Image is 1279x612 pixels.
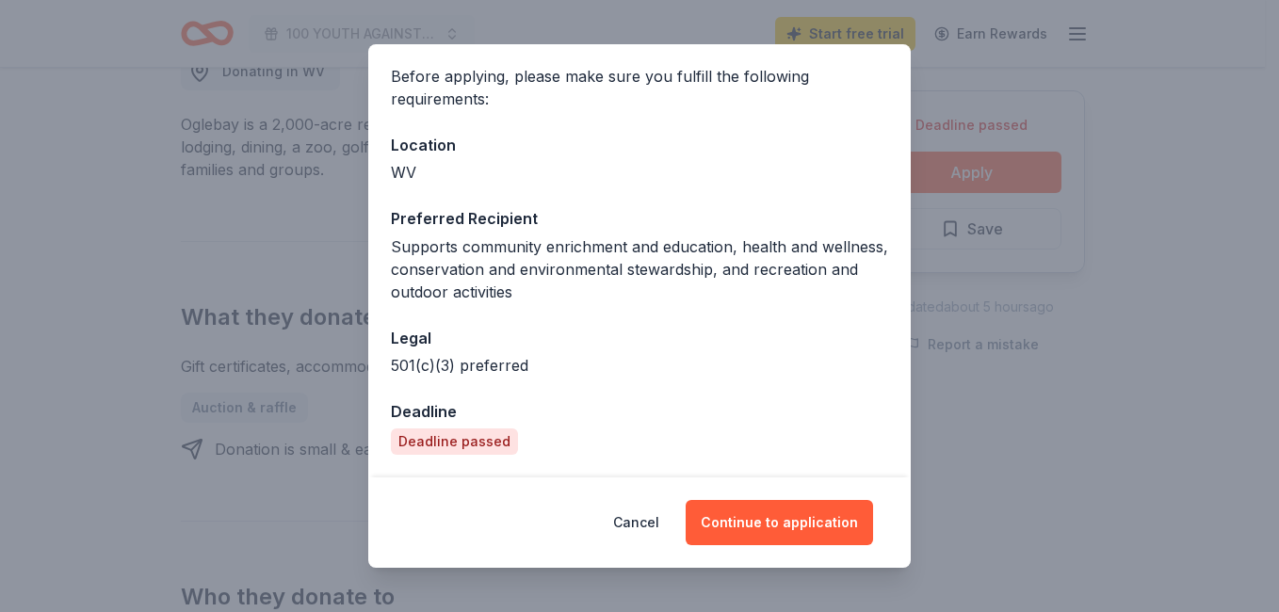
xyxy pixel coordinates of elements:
button: Cancel [613,500,659,545]
div: 501(c)(3) preferred [391,354,888,377]
div: Supports community enrichment and education, health and wellness, conservation and environmental ... [391,235,888,303]
div: Preferred Recipient [391,206,888,231]
div: Location [391,133,888,157]
div: WV [391,161,888,184]
div: Deadline [391,399,888,424]
div: Before applying, please make sure you fulfill the following requirements: [391,65,888,110]
button: Continue to application [686,500,873,545]
div: Deadline passed [391,428,518,455]
div: Legal [391,326,888,350]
